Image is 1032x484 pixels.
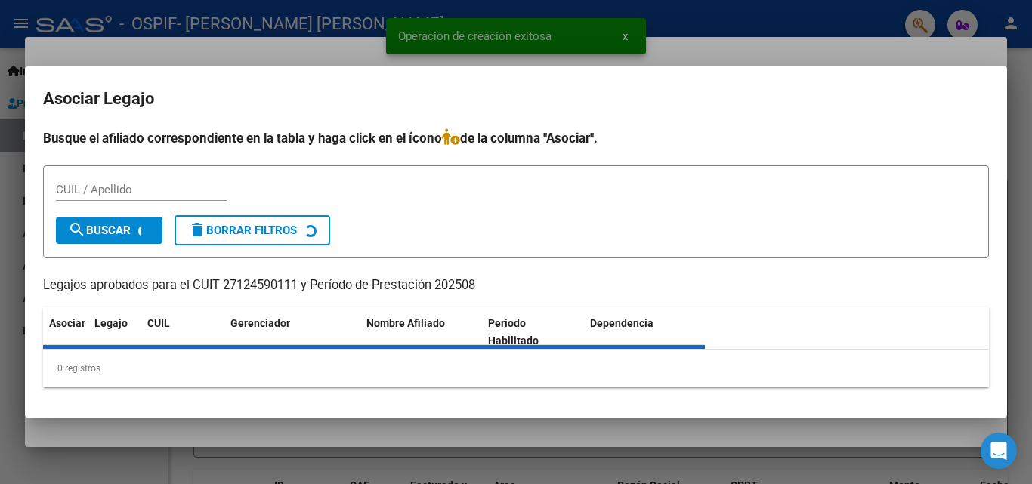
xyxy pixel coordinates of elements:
[94,317,128,329] span: Legajo
[43,128,989,148] h4: Busque el afiliado correspondiente en la tabla y haga click en el ícono de la columna "Asociar".
[68,224,131,237] span: Buscar
[981,433,1017,469] div: Open Intercom Messenger
[188,224,297,237] span: Borrar Filtros
[43,307,88,357] datatable-header-cell: Asociar
[188,220,206,239] mat-icon: delete
[482,307,584,357] datatable-header-cell: Periodo Habilitado
[49,317,85,329] span: Asociar
[43,85,989,113] h2: Asociar Legajo
[590,317,653,329] span: Dependencia
[224,307,360,357] datatable-header-cell: Gerenciador
[88,307,141,357] datatable-header-cell: Legajo
[68,220,86,239] mat-icon: search
[230,317,290,329] span: Gerenciador
[43,276,989,295] p: Legajos aprobados para el CUIT 27124590111 y Período de Prestación 202508
[141,307,224,357] datatable-header-cell: CUIL
[366,317,445,329] span: Nombre Afiliado
[56,217,162,244] button: Buscar
[43,350,989,387] div: 0 registros
[147,317,170,329] span: CUIL
[360,307,482,357] datatable-header-cell: Nombre Afiliado
[488,317,539,347] span: Periodo Habilitado
[175,215,330,245] button: Borrar Filtros
[584,307,706,357] datatable-header-cell: Dependencia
